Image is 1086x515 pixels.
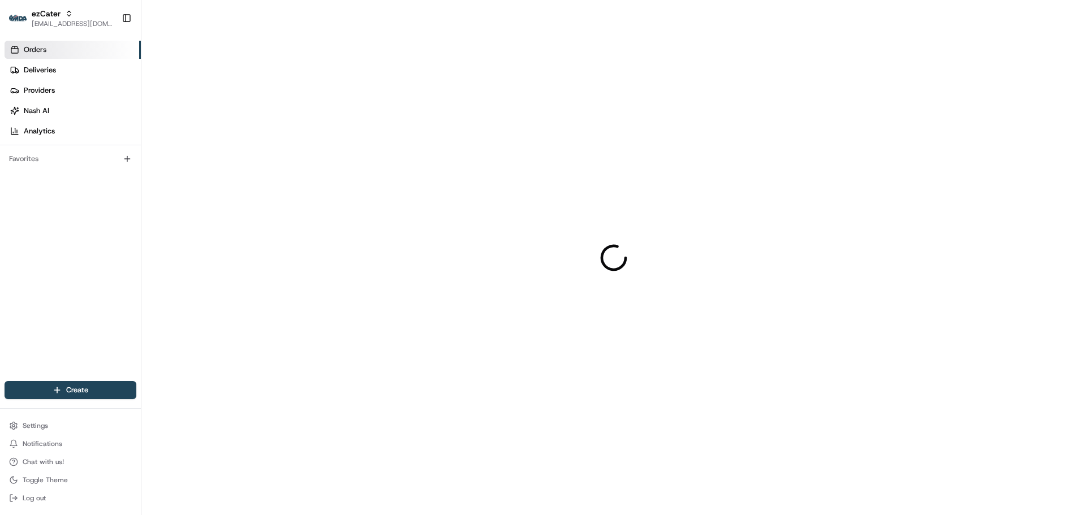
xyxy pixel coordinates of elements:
span: Log out [23,494,46,503]
img: ezCater [9,15,27,22]
span: Toggle Theme [23,475,68,484]
span: Nash AI [24,106,49,116]
span: Notifications [23,439,62,448]
span: Create [66,385,88,395]
span: Analytics [24,126,55,136]
button: Notifications [5,436,136,452]
a: Analytics [5,122,141,140]
button: Toggle Theme [5,472,136,488]
a: Orders [5,41,141,59]
a: Deliveries [5,61,141,79]
button: Chat with us! [5,454,136,470]
span: Providers [24,85,55,96]
div: Favorites [5,150,136,168]
button: ezCaterezCater[EMAIL_ADDRESS][DOMAIN_NAME] [5,5,117,32]
a: Nash AI [5,102,141,120]
a: Providers [5,81,141,99]
button: Settings [5,418,136,434]
button: [EMAIL_ADDRESS][DOMAIN_NAME] [32,19,113,28]
button: Create [5,381,136,399]
span: Chat with us! [23,457,64,466]
span: Deliveries [24,65,56,75]
button: Log out [5,490,136,506]
button: ezCater [32,8,61,19]
span: Settings [23,421,48,430]
span: Orders [24,45,46,55]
